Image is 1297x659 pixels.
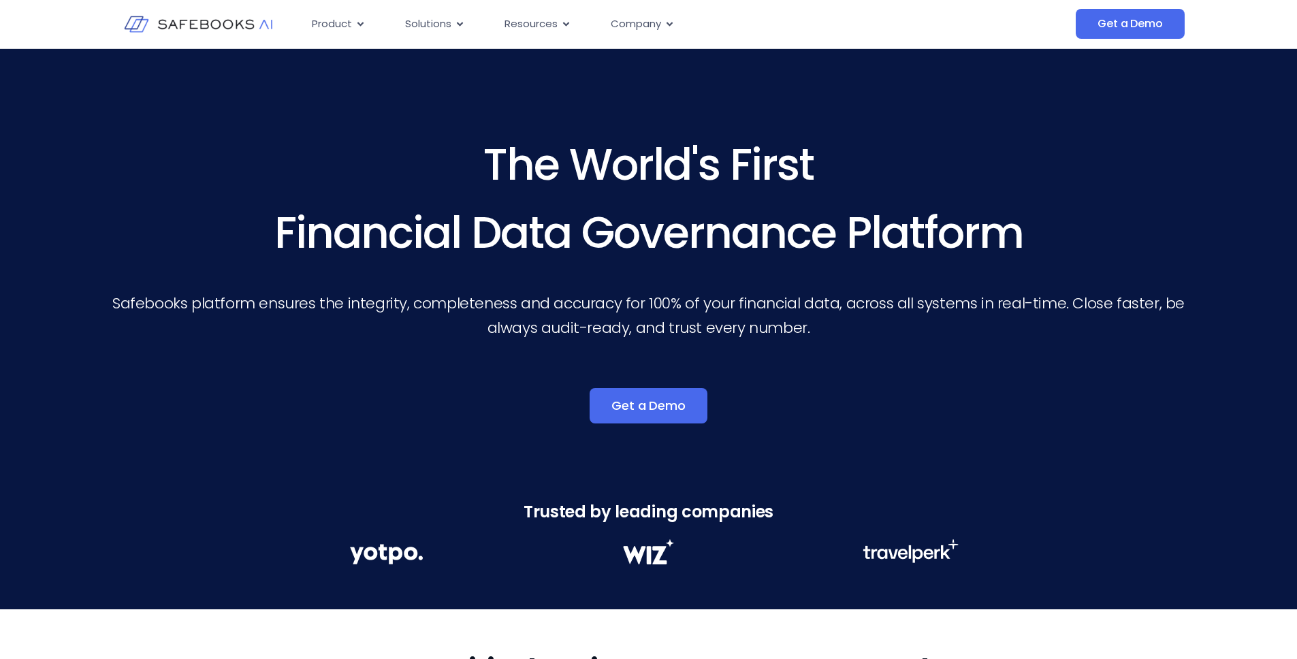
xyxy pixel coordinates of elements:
a: Get a Demo [1076,9,1184,39]
nav: Menu [301,11,940,37]
span: Resources [505,16,558,32]
span: Solutions [405,16,451,32]
span: Product [312,16,352,32]
img: Financial Data Governance 2 [616,539,680,564]
img: Financial Data Governance 1 [350,539,423,568]
div: Menu Toggle [301,11,940,37]
h3: The World's First Financial Data Governance Platform [109,131,1188,267]
span: Get a Demo [611,399,685,413]
span: Get a Demo [1098,17,1162,31]
img: Financial Data Governance 3 [863,539,959,563]
span: Company [611,16,661,32]
a: Get a Demo [590,388,707,423]
p: Safebooks platform ensures the integrity, completeness and accuracy for 100% of your financial da... [109,291,1188,340]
